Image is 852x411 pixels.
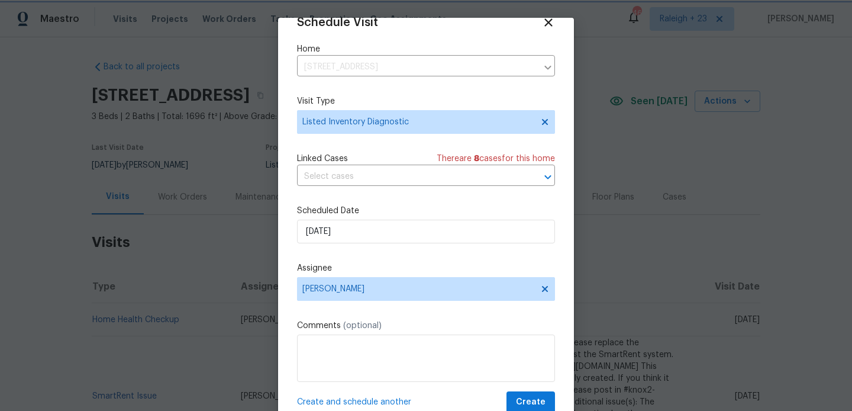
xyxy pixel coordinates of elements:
[474,155,479,163] span: 8
[297,205,555,217] label: Scheduled Date
[302,284,534,294] span: [PERSON_NAME]
[343,322,382,330] span: (optional)
[540,169,556,185] button: Open
[542,16,555,29] span: Close
[297,262,555,274] label: Assignee
[297,320,555,332] label: Comments
[297,95,555,107] label: Visit Type
[297,168,522,186] input: Select cases
[297,153,348,165] span: Linked Cases
[297,17,378,28] span: Schedule Visit
[437,153,555,165] span: There are case s for this home
[516,395,546,410] span: Create
[297,220,555,243] input: M/D/YYYY
[297,58,537,76] input: Enter in an address
[297,43,555,55] label: Home
[297,396,411,408] span: Create and schedule another
[302,116,532,128] span: Listed Inventory Diagnostic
